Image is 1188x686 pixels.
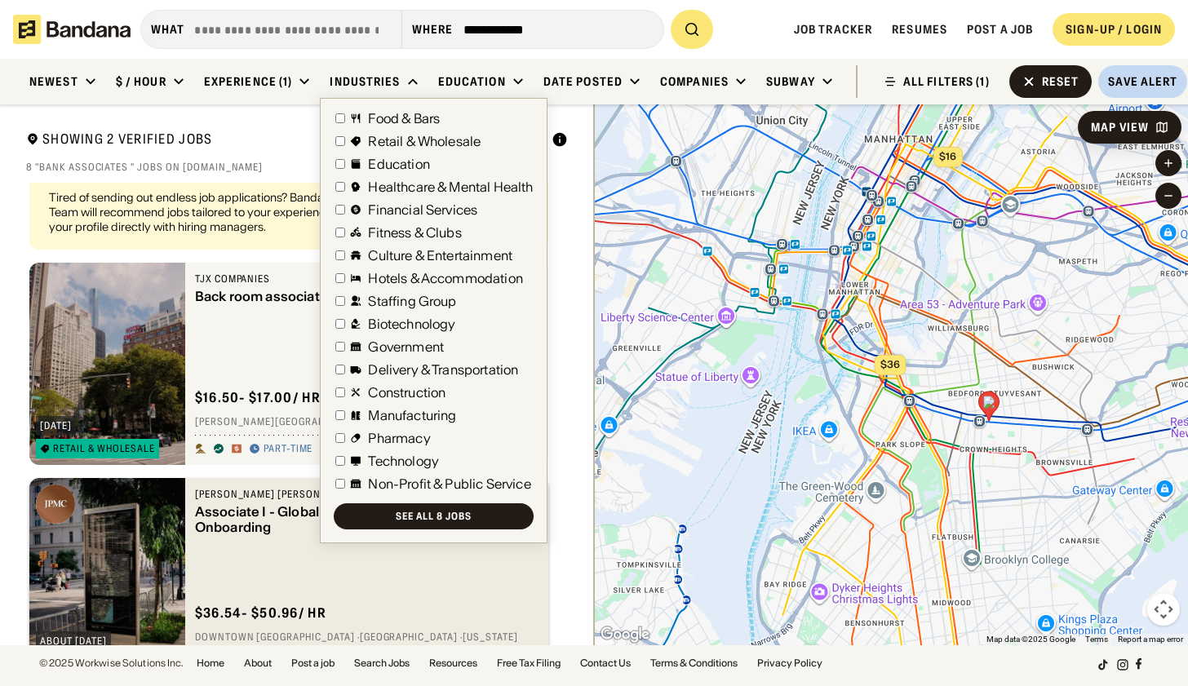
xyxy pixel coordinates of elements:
[412,22,454,37] div: Where
[195,631,539,644] div: Downtown [GEOGRAPHIC_DATA] · [GEOGRAPHIC_DATA] · [US_STATE]
[368,112,440,125] div: Food & Bars
[13,15,131,44] img: Bandana logotype
[291,658,335,668] a: Post a job
[939,150,956,162] span: $16
[40,421,72,431] div: [DATE]
[368,409,456,422] div: Manufacturing
[368,340,444,353] div: Government
[26,131,392,151] div: Showing 2 Verified Jobs
[368,477,530,490] div: Non-Profit & Public Service
[903,76,990,87] div: ALL FILTERS (1)
[766,74,815,89] div: Subway
[195,604,326,622] div: $ 36.54 - $50.96 / hr
[794,22,872,37] a: Job Tracker
[29,74,78,89] div: Newest
[368,386,445,399] div: Construction
[26,161,568,174] div: 8 "bank associates " jobs on [DOMAIN_NAME]
[368,294,456,308] div: Staffing Group
[116,74,166,89] div: $ / hour
[396,511,471,521] div: See all 8 jobs
[195,416,539,429] div: [PERSON_NAME][GEOGRAPHIC_DATA] · [STREET_ADDRESS] · [US_STATE]
[195,504,522,535] div: Associate I - Global Fund Services Bank Loans Onboarding
[40,636,107,646] div: about [DATE]
[368,363,518,376] div: Delivery & Transportation
[36,485,75,524] img: J.P. Morgan Chase logo
[354,658,410,668] a: Search Jobs
[151,22,184,37] div: what
[580,658,631,668] a: Contact Us
[986,635,1075,644] span: Map data ©2025 Google
[1042,76,1079,87] div: Reset
[244,658,272,668] a: About
[195,289,522,304] div: Back room associate
[892,22,947,37] a: Resumes
[368,249,512,262] div: Culture & Entertainment
[368,272,523,285] div: Hotels & Accommodation
[26,183,568,646] div: grid
[660,74,729,89] div: Companies
[197,658,224,668] a: Home
[204,74,293,89] div: Experience (1)
[1091,122,1149,133] div: Map View
[368,317,455,330] div: Biotechnology
[967,22,1033,37] a: Post a job
[1147,593,1180,626] button: Map camera controls
[368,180,533,193] div: Healthcare & Mental Health
[368,135,481,148] div: Retail & Wholesale
[598,624,652,645] a: Open this area in Google Maps (opens a new window)
[543,74,623,89] div: Date Posted
[880,358,900,370] span: $36
[368,226,461,239] div: Fitness & Clubs
[1118,635,1183,644] a: Report a map error
[39,658,184,668] div: © 2025 Workwise Solutions Inc.
[368,432,430,445] div: Pharmacy
[1108,74,1177,89] div: Save Alert
[757,658,822,668] a: Privacy Policy
[195,272,522,285] div: TJX Companies
[598,624,652,645] img: Google
[264,443,313,456] div: Part-time
[195,389,321,406] div: $ 16.50 - $17.00 / hr
[1085,635,1108,644] a: Terms (opens in new tab)
[429,658,477,668] a: Resources
[368,203,477,216] div: Financial Services
[195,488,522,501] div: [PERSON_NAME] [PERSON_NAME]
[497,658,561,668] a: Free Tax Filing
[368,157,429,170] div: Education
[330,74,400,89] div: Industries
[650,658,738,668] a: Terms & Conditions
[1066,22,1162,37] div: SIGN-UP / LOGIN
[53,444,155,454] div: Retail & Wholesale
[49,190,394,235] div: Tired of sending out endless job applications? Bandana Match Team will recommend jobs tailored to...
[438,74,506,89] div: Education
[368,454,439,467] div: Technology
